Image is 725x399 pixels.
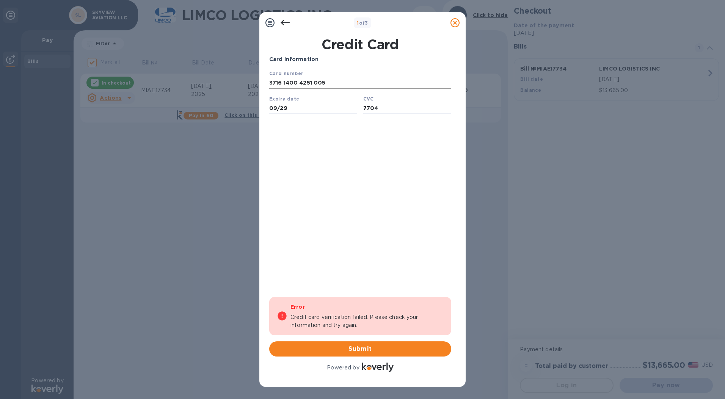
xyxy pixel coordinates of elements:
span: 1 [357,20,359,26]
p: Credit card verification failed. Please check your information and try again. [290,313,444,329]
button: Submit [269,341,451,357]
b: Error [290,304,305,310]
b: Card Information [269,56,319,62]
b: of 3 [357,20,368,26]
iframe: Your browser does not support iframes [269,69,451,116]
p: Powered by [327,364,359,372]
img: Logo [362,363,394,372]
h1: Credit Card [266,36,454,52]
span: Submit [275,344,445,353]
